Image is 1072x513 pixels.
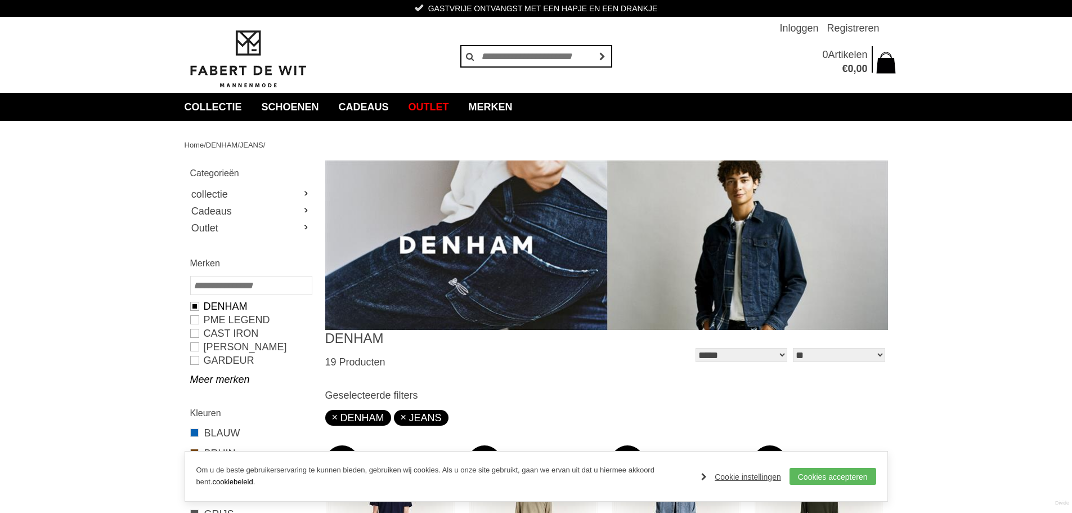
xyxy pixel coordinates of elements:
[190,426,311,440] a: BLAUW
[325,330,607,347] h1: DENHAM
[1055,496,1069,510] a: Divide
[828,49,867,60] span: Artikelen
[325,160,888,330] img: DENHAM
[190,354,311,367] a: GARDEUR
[237,141,240,149] span: /
[847,63,853,74] span: 0
[400,93,457,121] a: Outlet
[190,313,311,327] a: PME LEGEND
[190,186,311,203] a: collectie
[185,29,311,90] img: Fabert de Wit
[190,256,311,270] h2: Merken
[185,141,204,149] a: Home
[856,63,867,74] span: 00
[701,469,781,485] a: Cookie instellingen
[332,412,384,423] a: DENHAM
[263,141,266,149] span: /
[190,327,311,340] a: CAST IRON
[401,412,442,423] a: JEANS
[253,93,328,121] a: Schoenen
[190,203,311,220] a: Cadeaus
[190,340,311,354] a: [PERSON_NAME]
[196,465,690,488] p: Om u de beste gebruikerservaring te kunnen bieden, gebruiken wij cookies. Als u onze site gebruik...
[779,17,818,39] a: Inloggen
[190,166,311,180] h2: Categorieën
[827,17,879,39] a: Registreren
[190,406,311,420] h2: Kleuren
[212,478,253,486] a: cookiebeleid
[190,300,311,313] a: DENHAM
[206,141,237,149] a: DENHAM
[853,63,856,74] span: ,
[460,93,521,121] a: Merken
[330,93,397,121] a: Cadeaus
[204,141,206,149] span: /
[822,49,828,60] span: 0
[325,356,385,368] span: 19 Producten
[240,141,263,149] a: JEANS
[790,468,876,485] a: Cookies accepteren
[176,93,250,121] a: collectie
[190,446,311,461] a: BRUIN
[842,63,847,74] span: €
[190,373,311,386] a: Meer merken
[325,389,888,402] h3: Geselecteerde filters
[190,220,311,237] a: Outlet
